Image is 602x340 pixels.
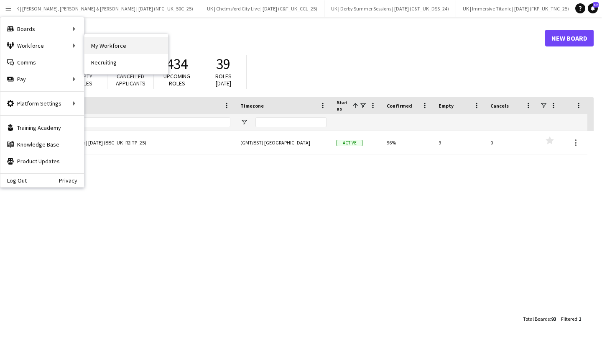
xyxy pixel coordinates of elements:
[0,119,84,136] a: Training Academy
[324,0,456,17] button: UK | Derby Summer Sessions | [DATE] (C&T_UK_DSS_24)
[382,131,434,154] div: 96%
[0,95,84,112] div: Platform Settings
[163,72,190,87] span: Upcoming roles
[434,131,485,154] div: 9
[20,131,230,155] a: UK | BBC Radio 2 in the Park | [DATE] (BBC_UK_R2ITP_25)
[588,3,598,13] a: 17
[337,99,349,112] span: Status
[0,153,84,170] a: Product Updates
[0,21,84,37] div: Boards
[255,117,327,127] input: Timezone Filter Input
[166,55,188,73] span: 434
[35,117,230,127] input: Board name Filter Input
[216,55,230,73] span: 39
[561,311,581,327] div: :
[579,316,581,322] span: 1
[523,316,550,322] span: Total Boards
[215,72,232,87] span: Roles [DATE]
[593,2,599,8] span: 17
[240,103,264,109] span: Timezone
[337,140,362,146] span: Active
[240,118,248,126] button: Open Filter Menu
[59,177,84,184] a: Privacy
[0,71,84,88] div: Pay
[0,54,84,71] a: Comms
[116,72,145,87] span: Cancelled applicants
[15,32,545,44] h1: Boards
[523,311,556,327] div: :
[551,316,556,322] span: 93
[6,0,200,17] button: UK | [PERSON_NAME], [PERSON_NAME] & [PERSON_NAME] | [DATE] (NFG_UK_50C_25)
[456,0,576,17] button: UK | Immersive Titanic | [DATE] (FKP_UK_TNC_25)
[561,316,577,322] span: Filtered
[84,54,168,71] a: Recruiting
[0,177,27,184] a: Log Out
[387,103,412,109] span: Confirmed
[545,30,594,46] a: New Board
[439,103,454,109] span: Empty
[200,0,324,17] button: UK | Chelmsford City Live | [DATE] (C&T_UK_CCL_25)
[0,136,84,153] a: Knowledge Base
[0,37,84,54] div: Workforce
[490,103,509,109] span: Cancels
[84,37,168,54] a: My Workforce
[235,131,332,154] div: (GMT/BST) [GEOGRAPHIC_DATA]
[485,131,537,154] div: 0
